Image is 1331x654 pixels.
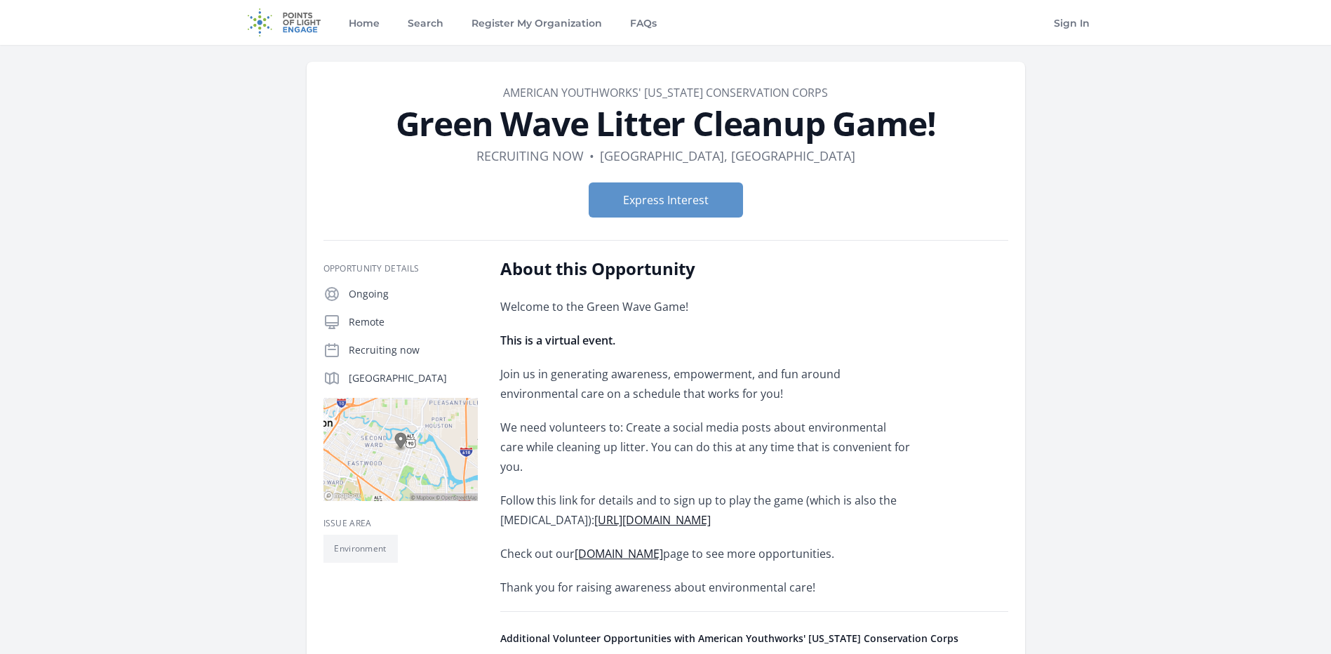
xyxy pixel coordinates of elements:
h3: Opportunity Details [323,263,478,274]
a: [DOMAIN_NAME] [575,546,663,561]
div: • [589,146,594,166]
p: [GEOGRAPHIC_DATA] [349,371,478,385]
dd: [GEOGRAPHIC_DATA], [GEOGRAPHIC_DATA] [600,146,855,166]
strong: This is a virtual event. [500,333,615,348]
h1: Green Wave Litter Cleanup Game! [323,107,1008,140]
p: Join us in generating awareness, empowerment, and fun around environmental care on a schedule tha... [500,364,911,403]
p: Check out our page to see more opportunities. [500,544,911,563]
p: Welcome to the Green Wave Game! [500,297,911,316]
img: Map [323,398,478,501]
p: We need volunteers to: Create a social media posts about environmental care while cleaning up lit... [500,418,911,476]
li: Environment [323,535,398,563]
p: Follow this link for details and to sign up to play the game (which is also the [MEDICAL_DATA]): [500,490,911,530]
button: Express Interest [589,182,743,218]
p: Ongoing [349,287,478,301]
p: Remote [349,315,478,329]
p: Recruiting now [349,343,478,357]
p: Thank you for raising awareness about environmental care! [500,578,911,597]
a: [URL][DOMAIN_NAME] [594,512,711,528]
h3: Issue area [323,518,478,529]
dd: Recruiting now [476,146,584,166]
a: American Youthworks' [US_STATE] Conservation Corps [503,85,828,100]
h2: About this Opportunity [500,258,911,280]
h4: Additional Volunteer Opportunities with American Youthworks' [US_STATE] Conservation Corps [500,632,1008,646]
